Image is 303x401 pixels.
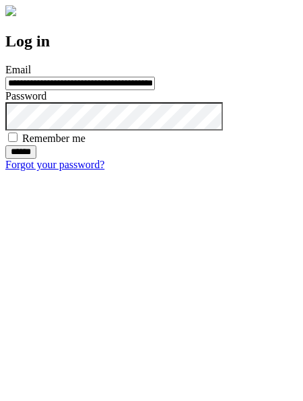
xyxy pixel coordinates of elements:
[22,133,86,144] label: Remember me
[5,64,31,75] label: Email
[5,32,298,50] h2: Log in
[5,5,16,16] img: logo-4e3dc11c47720685a147b03b5a06dd966a58ff35d612b21f08c02c0306f2b779.png
[5,90,46,102] label: Password
[5,159,104,170] a: Forgot your password?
